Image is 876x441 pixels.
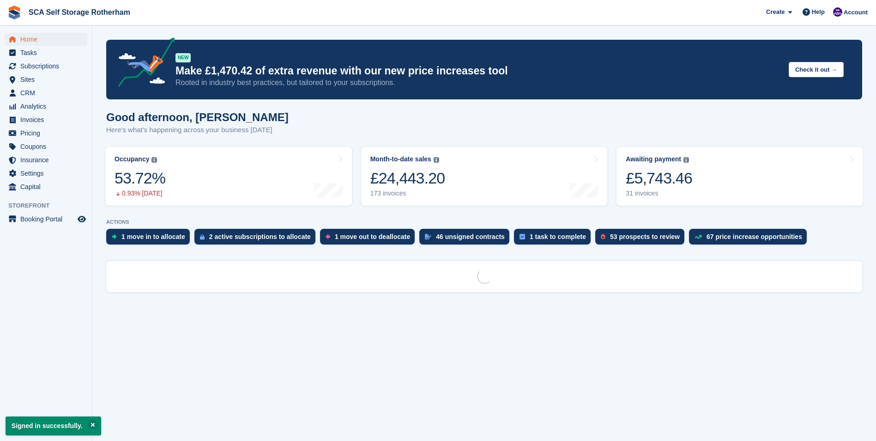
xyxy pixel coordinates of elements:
a: menu [5,33,87,46]
a: Month-to-date sales £24,443.20 173 invoices [361,147,608,206]
span: Settings [20,167,76,180]
a: 1 move out to deallocate [320,229,419,249]
img: active_subscription_to_allocate_icon-d502201f5373d7db506a760aba3b589e785aa758c864c3986d89f69b8ff3... [200,234,205,240]
span: CRM [20,86,76,99]
a: menu [5,167,87,180]
a: menu [5,60,87,73]
span: Invoices [20,113,76,126]
div: 31 invoices [626,190,692,197]
img: icon-info-grey-7440780725fd019a000dd9b08b2336e03edf1995a4989e88bcd33f0948082b44.svg [683,157,689,163]
a: menu [5,113,87,126]
div: 0.93% [DATE] [115,190,165,197]
img: move_outs_to_deallocate_icon-f764333ba52eb49d3ac5e1228854f67142a1ed5810a6f6cc68b1a99e826820c5.svg [326,234,330,239]
span: Coupons [20,140,76,153]
img: Kelly Neesham [833,7,842,17]
div: £5,743.46 [626,169,692,188]
img: contract_signature_icon-13c848040528278c33f63329250d36e43548de30e8caae1d1a13099fd9432cc5.svg [425,234,431,239]
a: menu [5,140,87,153]
a: Awaiting payment £5,743.46 31 invoices [616,147,863,206]
a: 53 prospects to review [595,229,689,249]
a: menu [5,100,87,113]
div: Awaiting payment [626,155,681,163]
h1: Good afternoon, [PERSON_NAME] [106,111,289,123]
img: stora-icon-8386f47178a22dfd0bd8f6a31ec36ba5ce8667c1dd55bd0f319d3a0aa187defe.svg [7,6,21,19]
p: Here's what's happening across your business [DATE] [106,125,289,135]
img: price_increase_opportunities-93ffe204e8149a01c8c9dc8f82e8f89637d9d84a8eef4429ea346261dce0b2c0.svg [695,235,702,239]
div: Month-to-date sales [370,155,431,163]
div: 1 move out to deallocate [335,233,410,240]
p: Signed in successfully. [6,416,101,435]
img: icon-info-grey-7440780725fd019a000dd9b08b2336e03edf1995a4989e88bcd33f0948082b44.svg [434,157,439,163]
a: SCA Self Storage Rotherham [25,5,134,20]
span: Home [20,33,76,46]
span: Sites [20,73,76,86]
a: 1 task to complete [514,229,595,249]
span: Help [812,7,825,17]
span: Tasks [20,46,76,59]
a: Occupancy 53.72% 0.93% [DATE] [105,147,352,206]
div: £24,443.20 [370,169,445,188]
div: 53 prospects to review [610,233,680,240]
a: menu [5,73,87,86]
div: 67 price increase opportunities [707,233,802,240]
a: menu [5,213,87,226]
a: menu [5,46,87,59]
div: NEW [175,53,191,62]
div: Occupancy [115,155,149,163]
p: ACTIONS [106,219,862,225]
a: menu [5,86,87,99]
img: icon-info-grey-7440780725fd019a000dd9b08b2336e03edf1995a4989e88bcd33f0948082b44.svg [151,157,157,163]
a: menu [5,153,87,166]
a: Preview store [76,214,87,225]
div: 1 task to complete [530,233,586,240]
div: 173 invoices [370,190,445,197]
span: Account [844,8,868,17]
span: Pricing [20,127,76,140]
span: Capital [20,180,76,193]
span: Analytics [20,100,76,113]
img: task-75834270c22a3079a89374b754ae025e5fb1db73e45f91037f5363f120a921f8.svg [520,234,525,239]
div: 2 active subscriptions to allocate [209,233,311,240]
div: 46 unsigned contracts [436,233,505,240]
button: Check it out → [789,62,844,77]
div: 53.72% [115,169,165,188]
span: Storefront [8,201,92,210]
a: 67 price increase opportunities [689,229,811,249]
span: Booking Portal [20,213,76,226]
p: Make £1,470.42 of extra revenue with our new price increases tool [175,64,781,78]
a: 1 move in to allocate [106,229,194,249]
a: 46 unsigned contracts [419,229,514,249]
img: price-adjustments-announcement-icon-8257ccfd72463d97f412b2fc003d46551f7dbcb40ab6d574587a9cd5c0d94... [110,37,175,90]
a: menu [5,127,87,140]
img: move_ins_to_allocate_icon-fdf77a2bb77ea45bf5b3d319d69a93e2d87916cf1d5bf7949dd705db3b84f3ca.svg [112,234,117,239]
span: Create [766,7,785,17]
a: 2 active subscriptions to allocate [194,229,320,249]
div: 1 move in to allocate [121,233,185,240]
span: Subscriptions [20,60,76,73]
span: Insurance [20,153,76,166]
p: Rooted in industry best practices, but tailored to your subscriptions. [175,78,781,88]
img: prospect-51fa495bee0391a8d652442698ab0144808aea92771e9ea1ae160a38d050c398.svg [601,234,605,239]
a: menu [5,180,87,193]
